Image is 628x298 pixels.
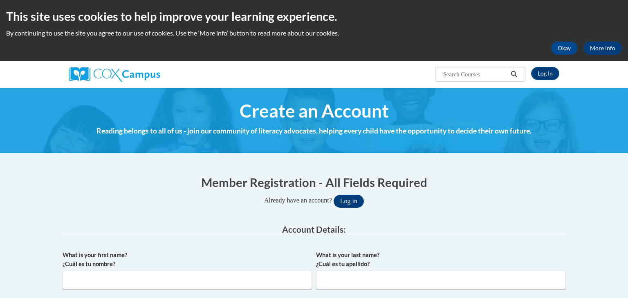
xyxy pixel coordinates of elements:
[531,67,559,80] a: Log In
[240,100,389,122] span: Create an Account
[551,42,577,55] button: Okay
[63,126,565,136] h4: Reading belongs to all of us - join our community of literacy advocates, helping every child have...
[316,251,565,269] label: What is your last name? ¿Cuál es tu apellido?
[63,174,565,191] h1: Member Registration - All Fields Required
[69,67,160,82] img: Cox Campus
[583,42,622,55] a: More Info
[264,197,332,204] span: Already have an account?
[6,8,622,24] h2: This site uses cookies to help improve your learning experience.
[334,195,364,208] button: Log in
[6,29,622,38] p: By continuing to use the site you agree to our use of cookies. Use the ‘More info’ button to read...
[282,224,346,234] span: Account Details:
[442,69,508,79] input: Search Courses
[316,271,565,289] input: Metadata input
[63,251,312,269] label: What is your first name? ¿Cuál es tu nombre?
[508,69,520,79] button: Search
[63,271,312,289] input: Metadata input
